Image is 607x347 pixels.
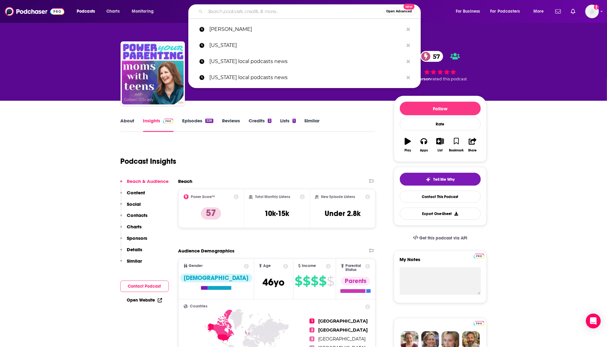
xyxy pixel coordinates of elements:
span: Countries [190,304,208,308]
h3: 10k-15k [264,209,289,218]
div: 2 [268,119,271,123]
button: Content [120,190,145,201]
button: Apps [416,134,432,156]
a: Episodes338 [182,118,213,132]
span: Tell Me Why [433,177,455,182]
span: $ [319,276,327,286]
p: Similar [127,258,142,264]
button: Social [120,201,141,213]
a: Credits2 [249,118,271,132]
div: 1 [293,119,296,123]
h3: Under 2.8k [325,209,361,218]
span: Podcasts [77,7,95,16]
a: Lists1 [280,118,296,132]
div: Bookmark [449,149,464,152]
input: Search podcasts, credits, & more... [205,6,384,16]
p: nevada [209,37,404,53]
button: Similar [120,258,142,269]
button: Charts [120,224,142,235]
span: Age [263,264,271,268]
button: Show profile menu [585,5,599,18]
a: Pro website [474,320,485,326]
button: Bookmark [448,134,464,156]
div: 338 [205,119,213,123]
button: Share [464,134,481,156]
p: Sponsors [127,235,147,241]
span: $ [295,276,302,286]
button: Export One-Sheet [400,208,481,220]
a: Reviews [222,118,240,132]
img: User Profile [585,5,599,18]
button: Play [400,134,416,156]
span: Income [302,264,316,268]
span: Get this podcast via API [419,235,467,241]
button: Reach & Audience [120,178,169,190]
p: Reach & Audience [127,178,169,184]
a: Pro website [474,253,485,259]
button: Open AdvancedNew [384,8,415,15]
h2: Total Monthly Listens [255,195,290,199]
span: 1 person [414,77,431,81]
a: [US_STATE] [188,37,421,53]
div: Open Intercom Messenger [586,314,601,328]
button: Contact Podcast [120,281,169,292]
div: Share [468,149,477,152]
h1: Podcast Insights [121,157,177,166]
button: open menu [451,6,488,16]
button: open menu [127,6,162,16]
a: Contact This Podcast [400,191,481,203]
img: Podchaser Pro [163,119,174,124]
button: List [432,134,448,156]
div: List [438,149,443,152]
img: Podchaser Pro [474,321,485,326]
a: [US_STATE] local podcasts news [188,53,421,70]
a: Show notifications dropdown [568,6,578,17]
label: My Notes [400,256,481,267]
p: Charts [127,224,142,230]
p: Content [127,190,145,196]
span: $ [311,276,318,286]
a: Show notifications dropdown [553,6,563,17]
span: [GEOGRAPHIC_DATA] [318,327,368,333]
img: Podchaser - Follow, Share and Rate Podcasts [5,6,64,17]
img: tell me why sparkle [426,177,431,182]
span: rated this podcast [431,77,467,81]
span: New [404,4,415,10]
a: [PERSON_NAME] [188,21,421,37]
span: 57 [427,51,443,62]
button: open menu [529,6,552,16]
button: tell me why sparkleTell Me Why [400,173,481,186]
a: Open Website [127,298,162,303]
span: 46 yo [263,276,284,288]
p: nevada local podcasts news [209,53,404,70]
button: open menu [486,6,529,16]
span: Gender [189,264,203,268]
span: 2 [310,328,314,332]
a: [US_STATE] local podcasts news [188,70,421,86]
svg: Add a profile image [594,5,599,10]
a: Power Your Parenting: Moms With Teens [122,43,184,104]
a: About [121,118,135,132]
span: $ [327,276,334,286]
span: For Podcasters [490,7,520,16]
a: InsightsPodchaser Pro [143,118,174,132]
span: Logged in as tiffanymiller [585,5,599,18]
h2: Power Score™ [191,195,215,199]
h2: Audience Demographics [178,248,235,254]
h2: Reach [178,178,193,184]
span: Open Advanced [387,10,412,13]
img: Podchaser Pro [474,254,485,259]
h2: New Episode Listens [321,195,355,199]
span: For Business [456,7,480,16]
a: Get this podcast via API [408,231,472,246]
span: More [533,7,544,16]
a: 57 [421,51,443,62]
p: 57 [201,207,221,220]
button: Contacts [120,212,148,224]
div: Play [404,149,411,152]
span: Monitoring [132,7,154,16]
p: Contacts [127,212,148,218]
p: Details [127,247,143,252]
div: Search podcasts, credits, & more... [194,4,427,19]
